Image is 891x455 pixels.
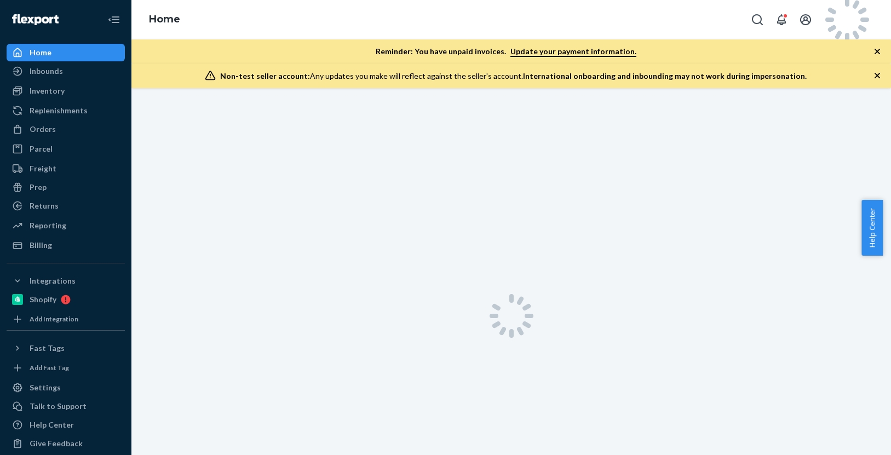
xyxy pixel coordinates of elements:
[376,46,636,57] p: Reminder: You have unpaid invoices.
[30,200,59,211] div: Returns
[7,339,125,357] button: Fast Tags
[30,314,78,324] div: Add Integration
[30,220,66,231] div: Reporting
[7,398,125,415] button: Talk to Support
[7,44,125,61] a: Home
[30,124,56,135] div: Orders
[7,102,125,119] a: Replenishments
[7,120,125,138] a: Orders
[7,178,125,196] a: Prep
[7,313,125,326] a: Add Integration
[523,71,807,80] span: International onboarding and inbounding may not work during impersonation.
[30,105,88,116] div: Replenishments
[7,140,125,158] a: Parcel
[7,361,125,375] a: Add Fast Tag
[7,62,125,80] a: Inbounds
[861,200,883,256] button: Help Center
[30,85,65,96] div: Inventory
[140,4,189,36] ol: breadcrumbs
[220,71,310,80] span: Non-test seller account:
[30,382,61,393] div: Settings
[30,275,76,286] div: Integrations
[771,9,792,31] button: Open notifications
[7,197,125,215] a: Returns
[12,14,59,25] img: Flexport logo
[510,47,636,57] a: Update your payment information.
[7,217,125,234] a: Reporting
[7,272,125,290] button: Integrations
[30,182,47,193] div: Prep
[7,379,125,396] a: Settings
[103,9,125,31] button: Close Navigation
[7,160,125,177] a: Freight
[30,143,53,154] div: Parcel
[746,9,768,31] button: Open Search Box
[30,66,63,77] div: Inbounds
[7,237,125,254] a: Billing
[149,13,180,25] a: Home
[30,363,69,372] div: Add Fast Tag
[795,9,817,31] button: Open account menu
[30,240,52,251] div: Billing
[220,71,807,82] div: Any updates you make will reflect against the seller's account.
[30,438,83,449] div: Give Feedback
[30,343,65,354] div: Fast Tags
[30,47,51,58] div: Home
[30,419,74,430] div: Help Center
[7,82,125,100] a: Inventory
[30,294,56,305] div: Shopify
[7,291,125,308] a: Shopify
[7,416,125,434] a: Help Center
[30,163,56,174] div: Freight
[30,401,87,412] div: Talk to Support
[7,435,125,452] button: Give Feedback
